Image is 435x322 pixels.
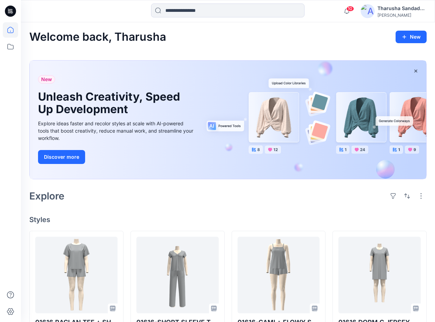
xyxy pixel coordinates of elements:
a: 01616-CAMI + FLOWY SHORT_DEVELOPMENT [238,237,320,313]
h4: Styles [29,215,427,224]
h1: Unleash Creativity, Speed Up Development [38,91,185,116]
div: [PERSON_NAME] [377,13,426,18]
a: 01616 DORM C JERSEY_DEVELOPMENT [338,237,421,313]
a: Discover more [38,150,195,164]
button: Discover more [38,150,85,164]
h2: Explore [29,190,65,202]
span: New [41,75,52,84]
span: 10 [346,6,354,11]
img: avatar [361,4,375,18]
div: Explore ideas faster and recolor styles at scale with AI-powered tools that boost creativity, red... [38,120,195,142]
h2: Welcome back, Tharusha [29,31,166,44]
div: Tharusha Sandadeepa [377,4,426,13]
a: 01616-SHORT SLEEVE TEE + OL PANT_DEVELOPMENT [136,237,219,313]
a: 01616 RAGLAN TEE + SHORT SET_DEV [35,237,118,313]
button: New [396,31,427,43]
